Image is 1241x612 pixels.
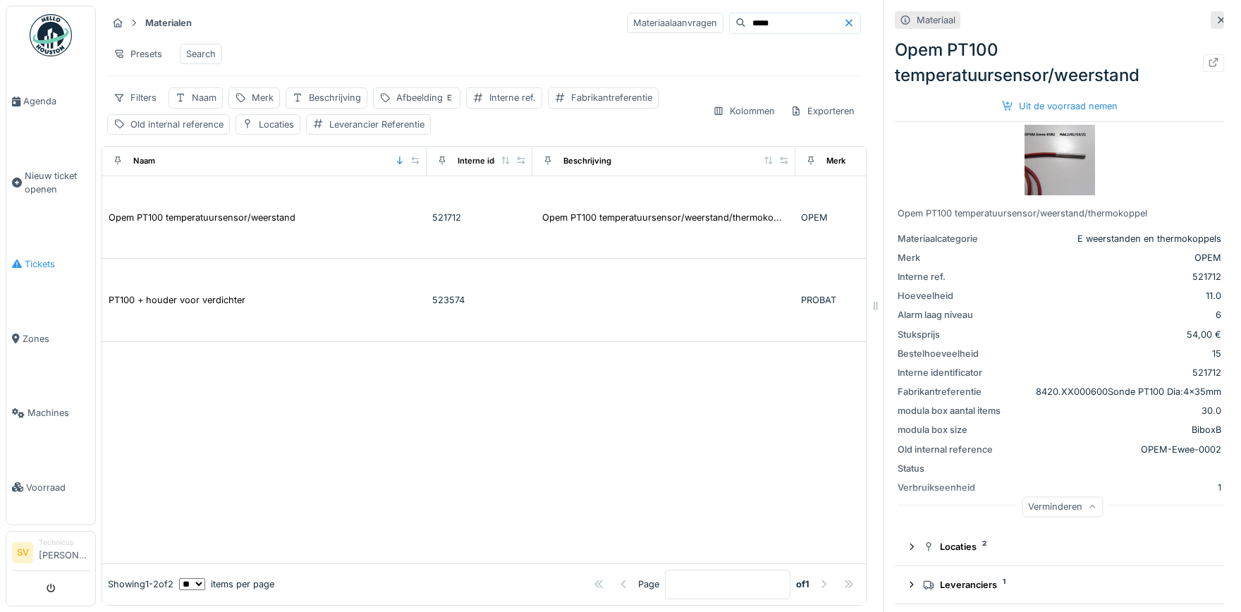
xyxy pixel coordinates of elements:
div: 521712 [1009,270,1221,283]
div: Uit de voorraad nemen [996,97,1123,116]
a: Agenda [6,64,95,139]
div: 8420.XX000600Sonde PT100 Dia:4x35mm [1009,385,1221,398]
img: Badge_color-CXgf-gQk.svg [30,14,72,56]
a: SV Technicus[PERSON_NAME] [12,537,90,571]
div: Interne identificator [458,155,534,167]
div: modula box aantal items [898,404,1003,417]
img: Opem PT100 temperatuursensor/weerstand [1025,125,1095,195]
div: 54,00 € [1009,328,1221,341]
div: Technicus [39,537,90,548]
div: Materiaalaanvragen [627,13,723,33]
div: 521712 [432,211,527,224]
div: BiboxB [1192,423,1221,436]
div: Kolommen [707,101,781,121]
div: Opem PT100 temperatuursensor/weerstand [109,211,295,224]
div: Merk [826,155,845,167]
div: items per page [179,577,274,591]
div: 15 [1009,347,1221,360]
div: Status [898,462,1003,475]
strong: of 1 [796,577,809,591]
span: Zones [23,332,90,345]
strong: Materialen [140,16,197,30]
span: Agenda [23,94,90,108]
li: [PERSON_NAME] [39,537,90,568]
div: Leverancier Referentie [329,118,424,131]
div: Fabrikantreferentie [898,385,1003,398]
div: OPEM [1009,251,1221,264]
div: Exporteren [784,101,861,121]
li: SV [12,542,33,563]
div: Opem PT100 temperatuursensor/weerstand/thermoko... [542,211,782,224]
div: Interne ref. [489,91,536,104]
div: Beschrijving [309,91,361,104]
div: Old internal reference [130,118,224,131]
div: Showing 1 - 2 of 2 [108,577,173,591]
div: Locaties [259,118,294,131]
div: Interne identificator [898,366,1003,379]
summary: Leveranciers1 [900,572,1218,598]
div: Bestelhoeveelheid [898,347,1003,360]
div: PT100 + houder voor verdichter [109,293,245,307]
div: Stuksprijs [898,328,1003,341]
div: OPEM-Ewee-0002 [1141,443,1221,456]
div: Afbeelding [396,91,454,104]
div: 30.0 [1202,404,1221,417]
a: Nieuw ticket openen [6,139,95,227]
div: 1 [1218,481,1221,494]
a: Tickets [6,227,95,302]
div: Alarm laag niveau [898,308,1003,322]
div: Opem PT100 temperatuursensor/weerstand [895,37,1224,88]
div: Interne ref. [898,270,1003,283]
div: Verbruikseenheid [898,481,1003,494]
div: Presets [107,44,169,64]
div: OPEM [801,211,895,224]
div: Page [638,577,659,591]
span: Tickets [25,257,90,271]
span: Nieuw ticket openen [25,169,90,196]
div: Merk [252,91,274,104]
div: E weerstanden en thermokoppels [1009,232,1221,245]
div: Naam [133,155,155,167]
div: 11.0 [1009,289,1221,302]
div: Beschrijving [563,155,611,167]
div: Naam [192,91,216,104]
div: 523574 [432,293,527,307]
span: Voorraad [26,481,90,494]
div: Merk [898,251,1003,264]
div: Verminderen [1022,496,1103,517]
span: Machines [27,406,90,420]
div: Opem PT100 temperatuursensor/weerstand/thermokoppel [898,207,1221,220]
div: Materiaalcategorie [898,232,1003,245]
summary: Locaties2 [900,534,1218,560]
div: Filters [107,87,163,108]
div: Leveranciers [923,578,1207,592]
a: Zones [6,301,95,376]
div: PROBAT [801,293,895,307]
div: Materiaal [917,13,955,27]
a: Machines [6,376,95,451]
div: 521712 [1009,366,1221,379]
div: Hoeveelheid [898,289,1003,302]
a: Voorraad [6,451,95,525]
div: 6 [1009,308,1221,322]
div: modula box size [898,423,1003,436]
div: Fabrikantreferentie [571,91,652,104]
div: Old internal reference [898,443,1003,456]
div: Locaties [923,540,1207,553]
div: Search [186,47,216,61]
